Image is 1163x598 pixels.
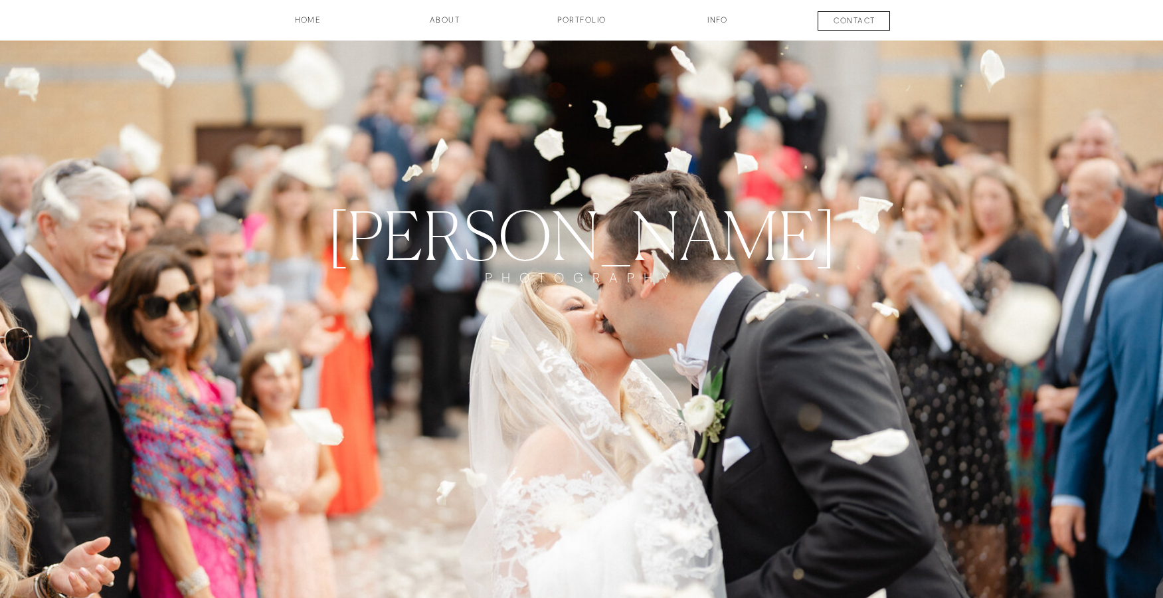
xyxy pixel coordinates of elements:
[685,14,751,37] a: INFO
[806,15,904,31] a: contact
[298,196,866,270] a: [PERSON_NAME]
[259,14,357,37] a: HOME
[533,14,631,37] a: Portfolio
[412,14,478,37] a: about
[469,270,695,310] a: PHOTOGRAPHY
